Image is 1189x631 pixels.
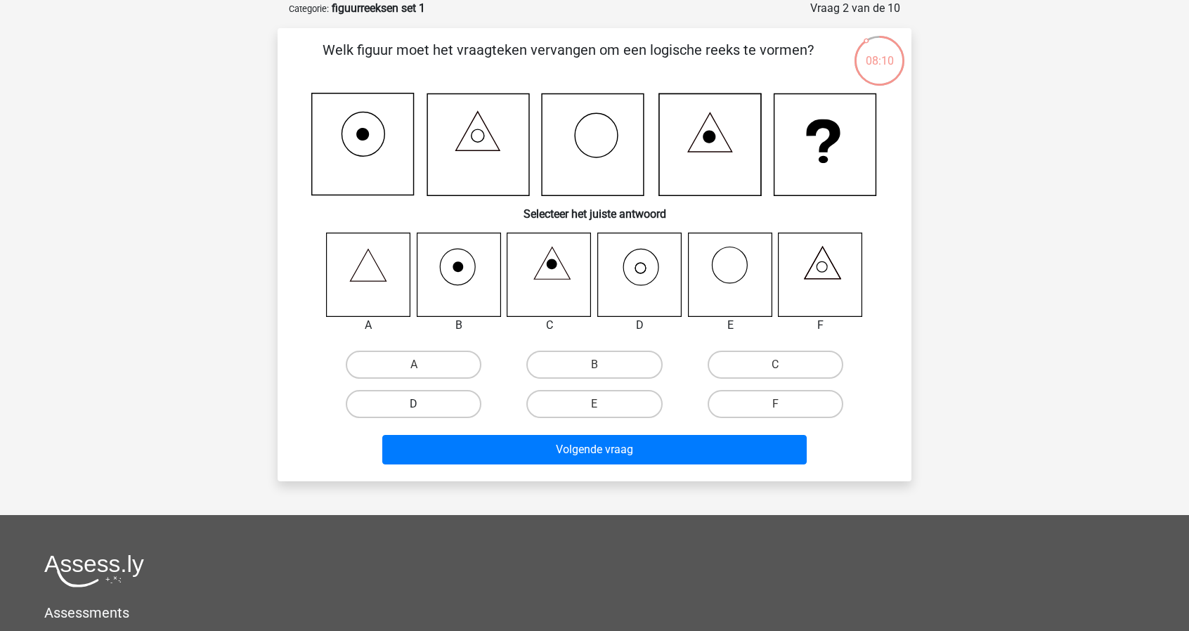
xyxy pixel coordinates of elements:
[44,554,144,587] img: Assessly logo
[332,1,425,15] strong: figuurreeksen set 1
[382,435,807,464] button: Volgende vraag
[526,390,662,418] label: E
[708,351,843,379] label: C
[346,351,481,379] label: A
[406,317,512,334] div: B
[708,390,843,418] label: F
[853,34,906,70] div: 08:10
[289,4,329,14] small: Categorie:
[526,351,662,379] label: B
[316,317,422,334] div: A
[767,317,873,334] div: F
[346,390,481,418] label: D
[587,317,693,334] div: D
[300,196,889,221] h6: Selecteer het juiste antwoord
[677,317,784,334] div: E
[496,317,602,334] div: C
[300,39,836,82] p: Welk figuur moet het vraagteken vervangen om een logische reeks te vormen?
[44,604,1145,621] h5: Assessments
